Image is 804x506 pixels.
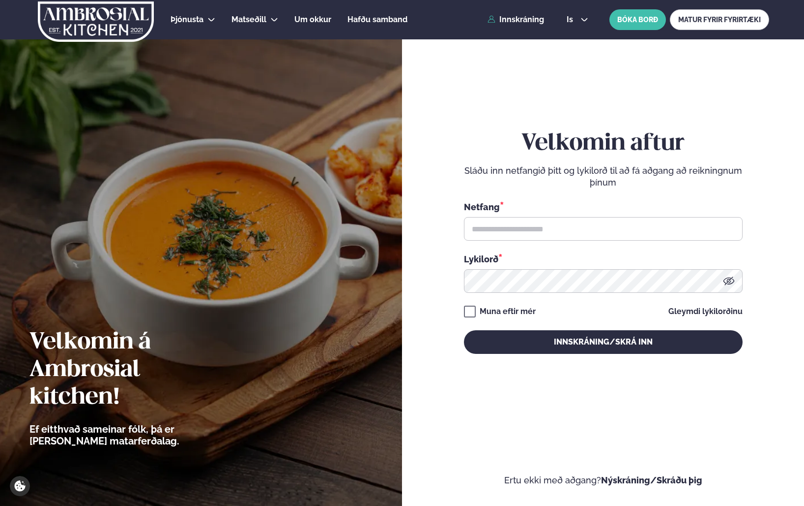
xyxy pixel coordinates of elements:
p: Ef eitthvað sameinar fólk, þá er [PERSON_NAME] matarferðalag. [29,423,233,447]
a: Nýskráning/Skráðu þig [601,475,702,485]
button: Innskráning/Skrá inn [464,330,743,354]
button: BÓKA BORÐ [609,9,666,30]
span: Þjónusta [171,15,203,24]
img: logo [37,1,155,42]
a: Þjónusta [171,14,203,26]
a: Hafðu samband [347,14,407,26]
h2: Velkomin á Ambrosial kitchen! [29,329,233,411]
span: Um okkur [294,15,331,24]
a: Matseðill [231,14,266,26]
a: MATUR FYRIR FYRIRTÆKI [670,9,769,30]
span: Matseðill [231,15,266,24]
p: Sláðu inn netfangið þitt og lykilorð til að fá aðgang að reikningnum þínum [464,165,743,189]
a: Um okkur [294,14,331,26]
button: is [559,16,596,24]
span: Hafðu samband [347,15,407,24]
a: Innskráning [488,15,544,24]
div: Netfang [464,200,743,213]
a: Gleymdi lykilorðinu [668,308,743,316]
div: Lykilorð [464,253,743,265]
span: is [567,16,576,24]
h2: Velkomin aftur [464,130,743,158]
a: Cookie settings [10,476,30,496]
p: Ertu ekki með aðgang? [431,474,775,486]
